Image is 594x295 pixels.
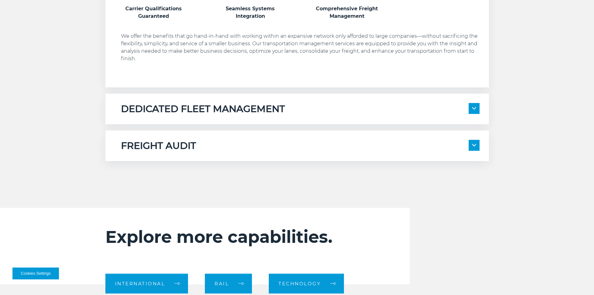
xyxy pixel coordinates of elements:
[121,140,196,152] h5: FREIGHT AUDIT
[472,107,476,110] img: arrow
[115,281,165,286] span: International
[314,5,380,20] h3: Comprehensive Freight Management
[218,5,283,20] h3: Seamless Systems Integration
[105,273,188,293] a: International arrow arrow
[121,103,285,115] h5: DEDICATED FLEET MANAGEMENT
[121,32,480,62] p: We offer the benefits that go hand-in-hand with working within an expansive network only afforded...
[215,281,229,286] span: Rail
[269,273,344,293] a: Technology arrow arrow
[472,144,476,146] img: arrow
[105,227,373,247] h2: Explore more capabilities.
[121,5,186,20] h3: Carrier Qualifications Guaranteed
[12,268,59,279] button: Cookies Settings
[205,273,252,293] a: Rail arrow arrow
[278,281,321,286] span: Technology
